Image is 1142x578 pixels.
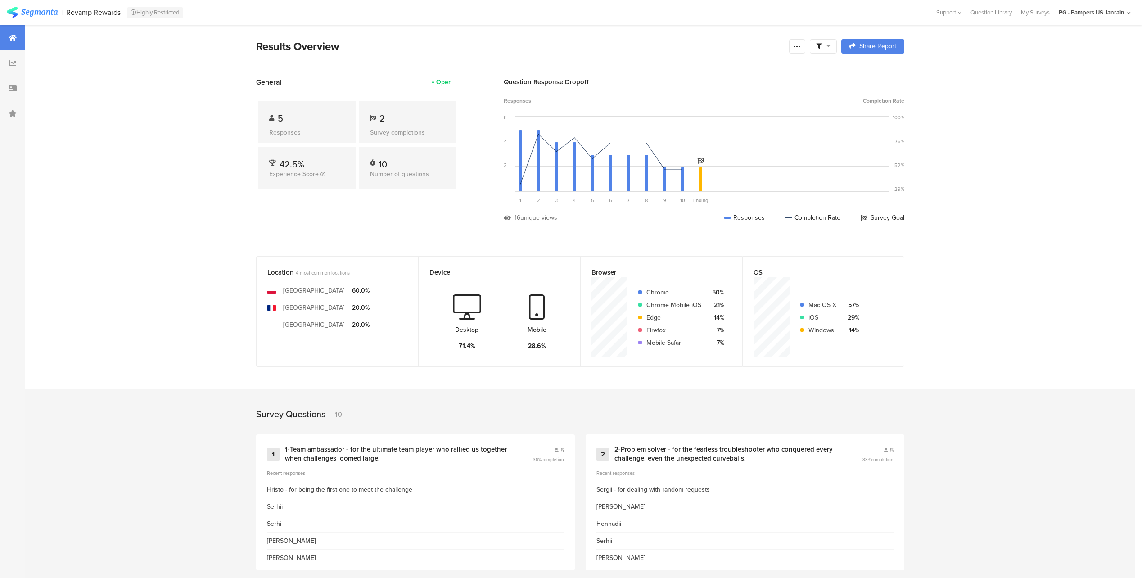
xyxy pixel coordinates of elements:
div: PG - Pampers US Janrain [1059,8,1124,17]
span: 5 [560,446,564,455]
div: 57% [844,300,859,310]
div: Chrome Mobile iOS [646,300,701,310]
div: [PERSON_NAME] [267,553,316,563]
div: 10 [330,409,342,420]
div: Location [267,267,393,277]
div: Ending [691,197,709,204]
div: 60.0% [352,286,370,295]
span: 42.5% [280,158,304,171]
div: 50% [709,288,724,297]
span: 7 [627,197,630,204]
div: Support [936,5,961,19]
div: 2-Problem solver - for the fearless troubleshooter who conquered every challenge, even the unexpe... [614,445,840,463]
div: 100% [893,114,904,121]
div: 1-Team ambassador - for the ultimate team player who rallied us together when challenges loomed l... [285,445,511,463]
div: 14% [844,325,859,335]
span: 83% [862,456,894,463]
span: 5 [591,197,594,204]
div: Firefox [646,325,701,335]
div: Open [436,77,452,87]
div: 10 [379,158,387,167]
div: Survey completions [370,128,446,137]
span: 36% [533,456,564,463]
img: segmanta logo [7,7,58,18]
div: 2 [504,162,507,169]
div: Desktop [455,325,478,334]
div: 7% [709,325,724,335]
span: 8 [645,197,648,204]
div: iOS [808,313,836,322]
a: My Surveys [1016,8,1054,17]
div: Survey Questions [256,407,325,421]
div: 21% [709,300,724,310]
div: Serhii [596,536,612,546]
span: 4 [573,197,576,204]
div: [PERSON_NAME] [596,502,645,511]
span: General [256,77,282,87]
div: Responses [724,213,765,222]
div: 4 [504,138,507,145]
div: Serhii [267,502,283,511]
span: 2 [379,112,385,125]
div: Edge [646,313,701,322]
div: 71.4% [459,341,475,351]
div: Mobile [528,325,546,334]
span: Number of questions [370,169,429,179]
div: 1 [267,448,280,461]
div: [GEOGRAPHIC_DATA] [283,320,345,330]
div: 20.0% [352,320,370,330]
div: Serhi [267,519,281,528]
div: 52% [894,162,904,169]
i: Survey Goal [697,158,704,164]
div: Mac OS X [808,300,836,310]
div: Revamp Rewards [66,8,121,17]
div: Recent responses [596,470,894,477]
div: 76% [895,138,904,145]
div: 28.6% [528,341,546,351]
div: Results Overview [256,38,785,54]
span: Responses [504,97,531,105]
div: Sergii - for dealing with random requests [596,485,710,494]
span: 5 [278,112,283,125]
div: [PERSON_NAME] [267,536,316,546]
div: 14% [709,313,724,322]
span: 2 [537,197,540,204]
div: Hristo - for being the first one to meet the challenge [267,485,412,494]
div: Recent responses [267,470,564,477]
span: 6 [609,197,612,204]
span: 4 most common locations [296,269,350,276]
div: [PERSON_NAME] [596,553,645,563]
a: Question Library [966,8,1016,17]
span: Completion Rate [863,97,904,105]
span: 10 [680,197,685,204]
div: 6 [504,114,507,121]
div: Mobile Safari [646,338,701,348]
div: Device [429,267,555,277]
div: 29% [844,313,859,322]
span: 5 [890,446,894,455]
div: Highly Restricted [127,7,183,18]
div: Survey Goal [861,213,904,222]
div: 2 [596,448,609,461]
div: Question Response Dropoff [504,77,904,87]
span: Experience Score [269,169,319,179]
span: 1 [519,197,521,204]
div: OS [754,267,878,277]
span: completion [542,456,564,463]
div: Browser [591,267,717,277]
div: Chrome [646,288,701,297]
div: 29% [894,185,904,193]
div: 20.0% [352,303,370,312]
div: [GEOGRAPHIC_DATA] [283,303,345,312]
div: Completion Rate [785,213,840,222]
div: 7% [709,338,724,348]
div: unique views [520,213,557,222]
div: Responses [269,128,345,137]
span: Share Report [859,43,896,50]
div: [GEOGRAPHIC_DATA] [283,286,345,295]
div: 16 [515,213,520,222]
div: Hennadii [596,519,621,528]
span: completion [871,456,894,463]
